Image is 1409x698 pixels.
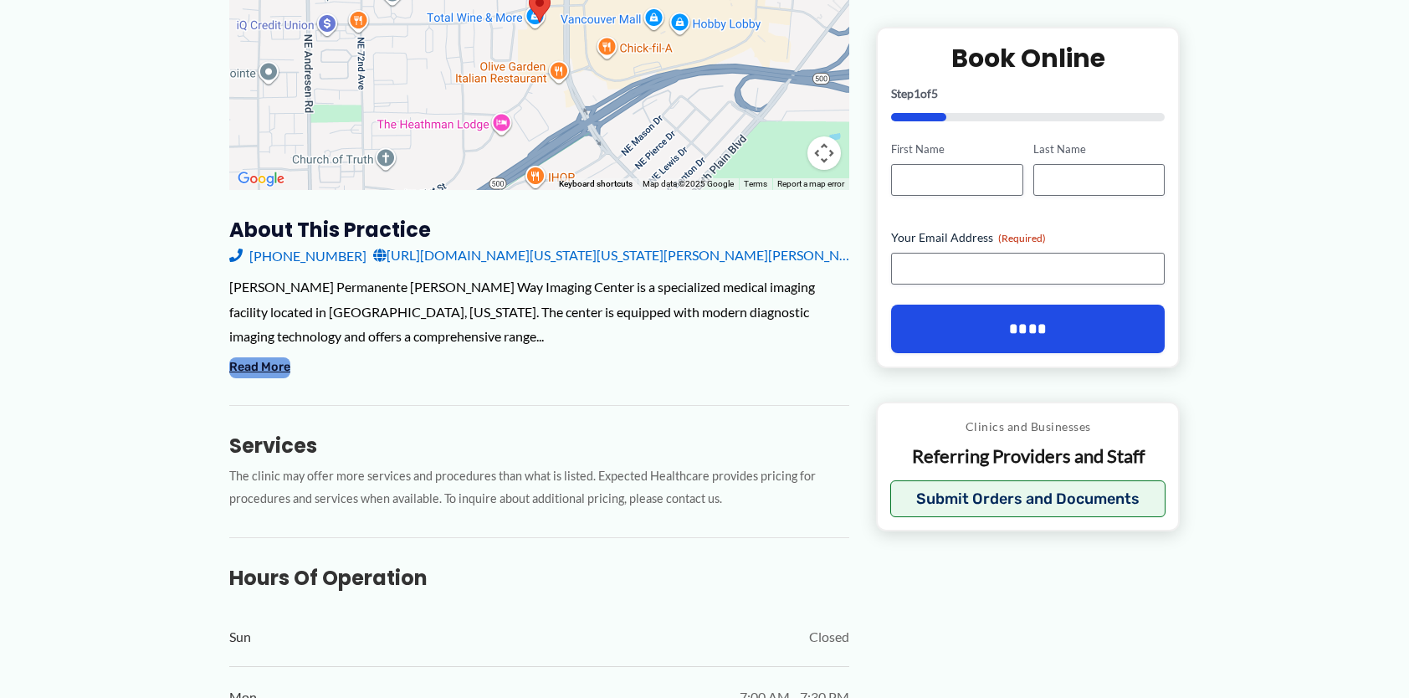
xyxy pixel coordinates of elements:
[998,232,1046,244] span: (Required)
[890,416,1166,438] p: Clinics and Businesses
[233,168,289,190] img: Google
[809,624,849,649] span: Closed
[914,86,920,100] span: 1
[891,229,1165,246] label: Your Email Address
[643,179,734,188] span: Map data ©2025 Google
[807,136,841,170] button: Map camera controls
[891,42,1165,74] h2: Book Online
[229,565,849,591] h3: Hours of Operation
[931,86,938,100] span: 5
[890,480,1166,517] button: Submit Orders and Documents
[229,357,290,377] button: Read More
[559,178,633,190] button: Keyboard shortcuts
[373,243,849,268] a: [URL][DOMAIN_NAME][US_STATE][US_STATE][PERSON_NAME][PERSON_NAME]
[744,179,767,188] a: Terms (opens in new tab)
[229,275,849,349] div: [PERSON_NAME] Permanente [PERSON_NAME] Way Imaging Center is a specialized medical imaging facili...
[1033,141,1165,157] label: Last Name
[229,624,251,649] span: Sun
[777,179,844,188] a: Report a map error
[891,141,1022,157] label: First Name
[229,433,849,459] h3: Services
[233,168,289,190] a: Open this area in Google Maps (opens a new window)
[891,88,1165,100] p: Step of
[229,465,849,511] p: The clinic may offer more services and procedures than what is listed. Expected Healthcare provid...
[229,217,849,243] h3: About this practice
[229,243,366,268] a: [PHONE_NUMBER]
[890,444,1166,469] p: Referring Providers and Staff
